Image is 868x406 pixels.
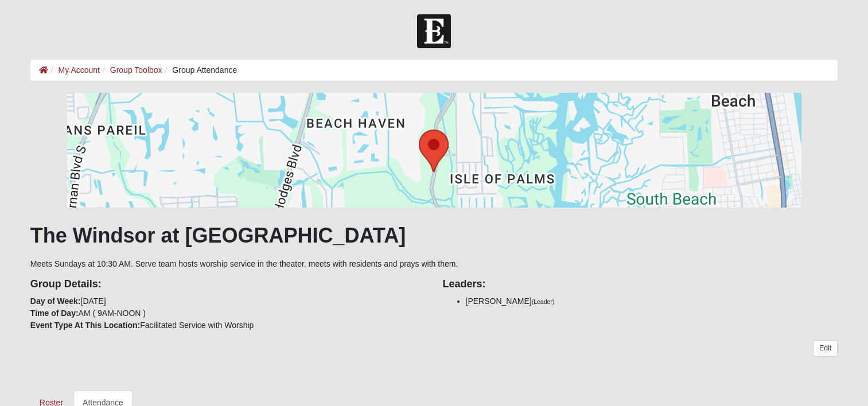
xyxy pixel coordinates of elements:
h1: The Windsor at [GEOGRAPHIC_DATA] [30,223,838,248]
div: [DATE] AM ( 9AM-NOON ) Facilitated Service with Worship [22,270,434,331]
a: Edit [813,340,838,357]
li: [PERSON_NAME] [466,295,838,307]
strong: Time of Day: [30,309,79,318]
h4: Leaders: [443,278,838,291]
li: Group Attendance [162,64,238,76]
h4: Group Details: [30,278,426,291]
small: (Leader) [532,298,555,305]
strong: Day of Week: [30,296,81,306]
a: My Account [59,65,100,75]
strong: Event Type At This Location: [30,321,140,330]
img: Church of Eleven22 Logo [417,14,451,48]
a: Group Toolbox [110,65,162,75]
